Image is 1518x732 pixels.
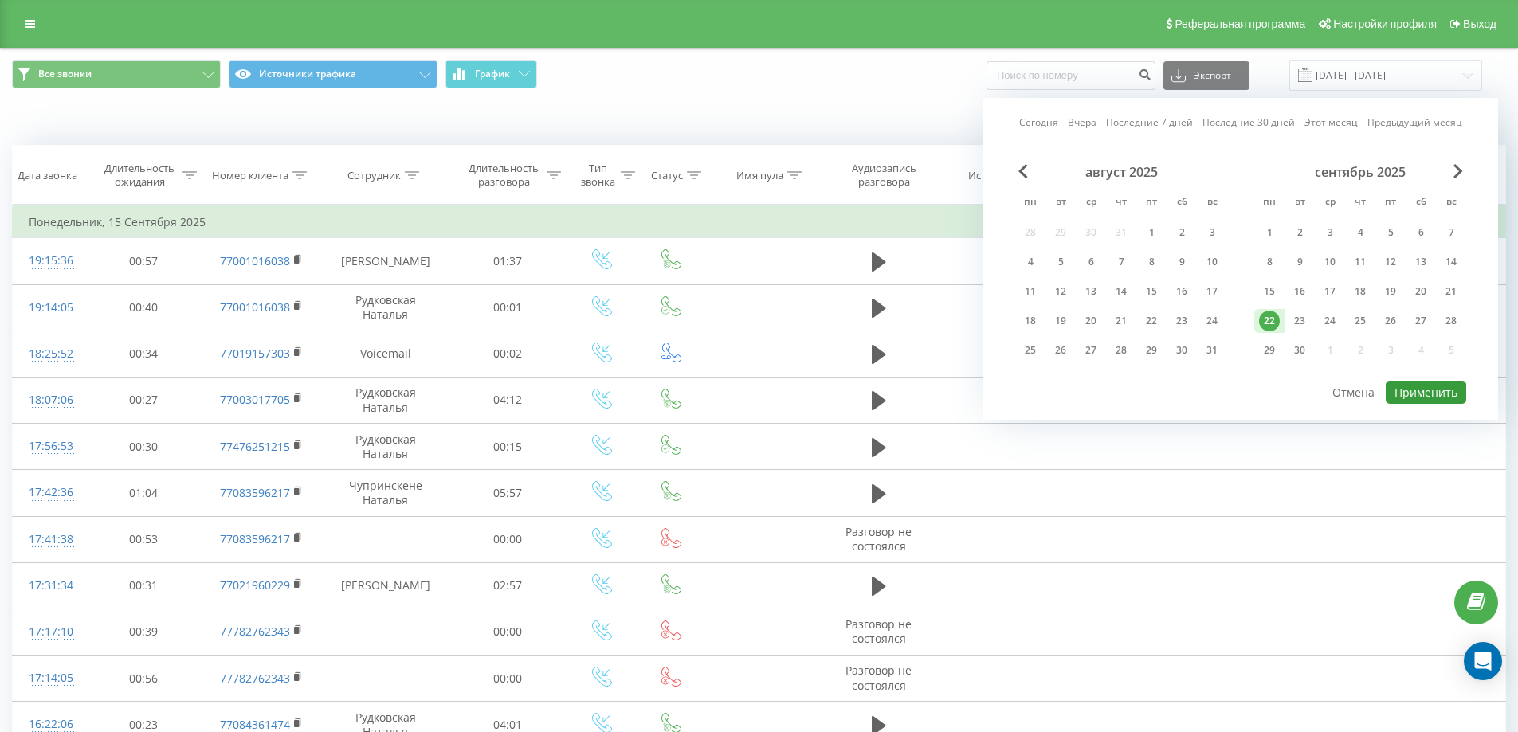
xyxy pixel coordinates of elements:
div: 10 [1320,252,1340,272]
td: 00:02 [450,331,566,377]
td: [PERSON_NAME] [321,562,450,609]
div: пн 22 сент. 2025 г. [1254,309,1285,333]
div: 18:07:06 [29,385,70,416]
div: вс 17 авг. 2025 г. [1197,280,1227,303]
div: пт 8 авг. 2025 г. [1136,250,1167,274]
td: 00:01 [450,284,566,331]
button: Источники трафика [229,60,437,88]
div: ср 27 авг. 2025 г. [1076,339,1106,362]
div: Имя пула [736,169,783,182]
div: 9 [1171,252,1192,272]
div: 3 [1320,222,1340,243]
div: вс 14 сент. 2025 г. [1436,250,1466,274]
td: Voicemail [321,331,450,377]
td: Чупринскене Наталья [321,470,450,516]
div: вс 28 сент. 2025 г. [1436,309,1466,333]
span: Все звонки [38,68,92,80]
div: Тип звонка [579,162,617,189]
span: Разговор не состоялся [845,663,912,692]
button: Применить [1386,381,1466,404]
div: 8 [1259,252,1280,272]
td: 00:56 [86,656,202,702]
div: вт 19 авг. 2025 г. [1045,309,1076,333]
td: Понедельник, 15 Сентября 2025 [13,206,1506,238]
div: 22 [1259,311,1280,331]
a: 77001016038 [220,299,290,315]
td: 00:27 [86,377,202,423]
div: чт 14 авг. 2025 г. [1106,280,1136,303]
a: 77019157303 [220,346,290,361]
div: пт 15 авг. 2025 г. [1136,280,1167,303]
div: пн 29 сент. 2025 г. [1254,339,1285,362]
div: 17:31:34 [29,570,70,601]
div: 30 [1171,340,1192,361]
div: 29 [1141,340,1162,361]
div: 17 [1202,281,1222,302]
div: вт 2 сент. 2025 г. [1285,221,1315,245]
div: сб 2 авг. 2025 г. [1167,221,1197,245]
a: 77021960229 [220,577,290,593]
td: Рудковская Наталья [321,284,450,331]
div: 7 [1441,222,1461,243]
div: 11 [1020,281,1041,302]
div: 31 [1202,340,1222,361]
div: 13 [1081,281,1101,302]
div: сб 23 авг. 2025 г. [1167,309,1197,333]
div: 18 [1020,311,1041,331]
div: пт 19 сент. 2025 г. [1375,280,1406,303]
div: 29 [1259,340,1280,361]
td: 00:15 [450,424,566,470]
div: 23 [1171,311,1192,331]
div: чт 18 сент. 2025 г. [1345,280,1375,303]
div: 14 [1441,252,1461,272]
abbr: четверг [1348,191,1372,215]
div: пт 22 авг. 2025 г. [1136,309,1167,333]
div: 30 [1289,340,1310,361]
abbr: понедельник [1257,191,1281,215]
div: вт 12 авг. 2025 г. [1045,280,1076,303]
td: 00:00 [450,516,566,562]
abbr: суббота [1409,191,1433,215]
div: 19 [1050,311,1071,331]
div: Статус [651,169,683,182]
a: Последние 7 дней [1106,115,1193,130]
div: 18 [1350,281,1371,302]
button: Экспорт [1163,61,1249,90]
div: чт 11 сент. 2025 г. [1345,250,1375,274]
div: вс 7 сент. 2025 г. [1436,221,1466,245]
div: август 2025 [1015,164,1227,180]
div: 10 [1202,252,1222,272]
div: 4 [1350,222,1371,243]
span: Разговор не состоялся [845,617,912,646]
div: сб 9 авг. 2025 г. [1167,250,1197,274]
div: Аудиозапись разговора [837,162,930,189]
a: 77782762343 [220,671,290,686]
abbr: среда [1318,191,1342,215]
span: Выход [1463,18,1496,30]
div: 19 [1380,281,1401,302]
div: 2 [1289,222,1310,243]
div: 24 [1320,311,1340,331]
div: 17:17:10 [29,617,70,648]
td: 00:34 [86,331,202,377]
td: Рудковская Наталья [321,424,450,470]
div: пн 18 авг. 2025 г. [1015,309,1045,333]
div: ср 24 сент. 2025 г. [1315,309,1345,333]
div: чт 7 авг. 2025 г. [1106,250,1136,274]
a: 77001016038 [220,253,290,268]
div: 5 [1380,222,1401,243]
div: Источник [968,169,1017,182]
div: сентябрь 2025 [1254,164,1466,180]
div: 1 [1259,222,1280,243]
td: Рудковская Наталья [321,377,450,423]
td: 00:53 [86,516,202,562]
div: 17:42:36 [29,477,70,508]
a: 77084361474 [220,717,290,732]
div: вт 9 сент. 2025 г. [1285,250,1315,274]
a: Последние 30 дней [1202,115,1295,130]
div: 6 [1410,222,1431,243]
div: вс 10 авг. 2025 г. [1197,250,1227,274]
abbr: понедельник [1018,191,1042,215]
button: Все звонки [12,60,221,88]
div: 18:25:52 [29,339,70,370]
